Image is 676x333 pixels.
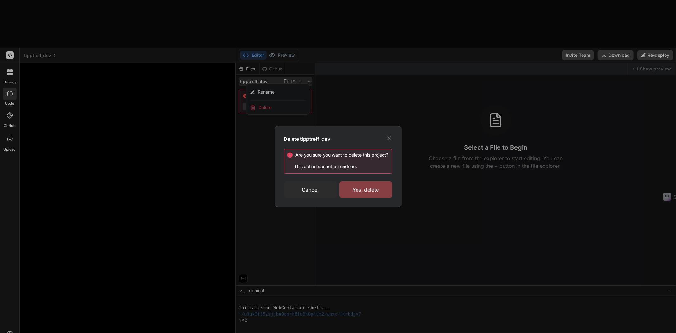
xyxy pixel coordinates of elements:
p: This action cannot be undone. [287,163,392,170]
h3: Delete tipptreff_dev [284,135,331,143]
span: project [370,152,386,158]
div: Are you sure you want to delete this ? [296,152,389,158]
div: Cancel [284,181,337,198]
div: Yes, delete [339,181,392,198]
